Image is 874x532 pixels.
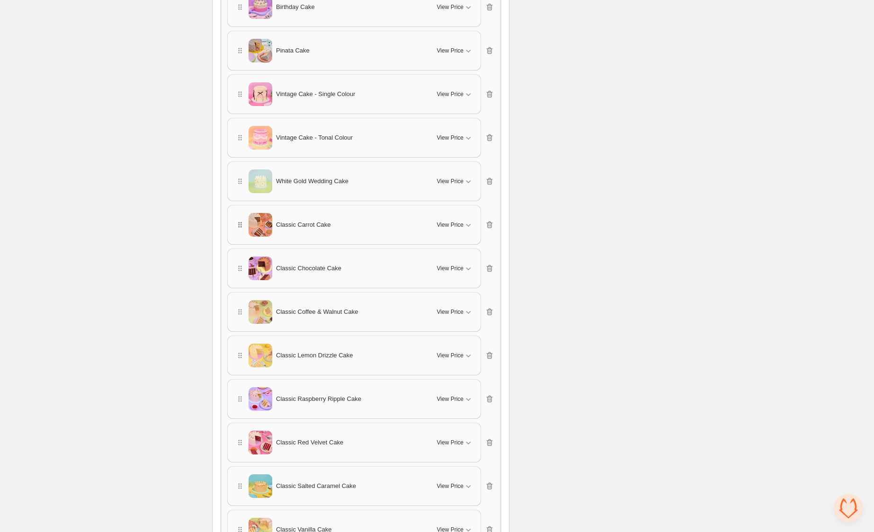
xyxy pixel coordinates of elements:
[249,474,272,498] img: Classic Salted Caramel Cake
[431,43,479,58] button: View Price
[276,89,355,99] span: Vintage Cake - Single Colour
[437,134,464,142] span: View Price
[431,391,479,407] button: View Price
[249,213,272,237] img: Classic Carrot Cake
[276,177,348,186] span: White Gold Wedding Cake
[437,177,464,185] span: View Price
[249,344,272,367] img: Classic Lemon Drizzle Cake
[249,39,272,62] img: Pinata Cake
[276,2,315,12] span: Birthday Cake
[276,394,361,404] span: Classic Raspberry Ripple Cake
[431,348,479,363] button: View Price
[431,435,479,450] button: View Price
[431,304,479,319] button: View Price
[276,264,341,273] span: Classic Chocolate Cake
[249,431,272,454] img: Classic Red Velvet Cake
[276,220,331,230] span: Classic Carrot Cake
[276,351,353,360] span: Classic Lemon Drizzle Cake
[249,300,272,324] img: Classic Coffee & Walnut Cake
[249,169,272,193] img: White Gold Wedding Cake
[249,126,272,150] img: Vintage Cake - Tonal Colour
[431,174,479,189] button: View Price
[249,82,272,106] img: Vintage Cake - Single Colour
[249,387,272,411] img: Classic Raspberry Ripple Cake
[437,47,464,54] span: View Price
[437,265,464,272] span: View Price
[276,133,353,142] span: Vintage Cake - Tonal Colour
[437,439,464,446] span: View Price
[437,352,464,359] span: View Price
[276,438,343,447] span: Classic Red Velvet Cake
[437,3,464,11] span: View Price
[276,46,310,55] span: Pinata Cake
[437,90,464,98] span: View Price
[834,494,863,523] div: Open chat
[249,257,272,280] img: Classic Chocolate Cake
[431,479,479,494] button: View Price
[437,482,464,490] span: View Price
[431,87,479,102] button: View Price
[276,481,356,491] span: Classic Salted Caramel Cake
[437,395,464,403] span: View Price
[276,307,358,317] span: Classic Coffee & Walnut Cake
[431,217,479,232] button: View Price
[431,261,479,276] button: View Price
[437,221,464,229] span: View Price
[437,308,464,316] span: View Price
[431,130,479,145] button: View Price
